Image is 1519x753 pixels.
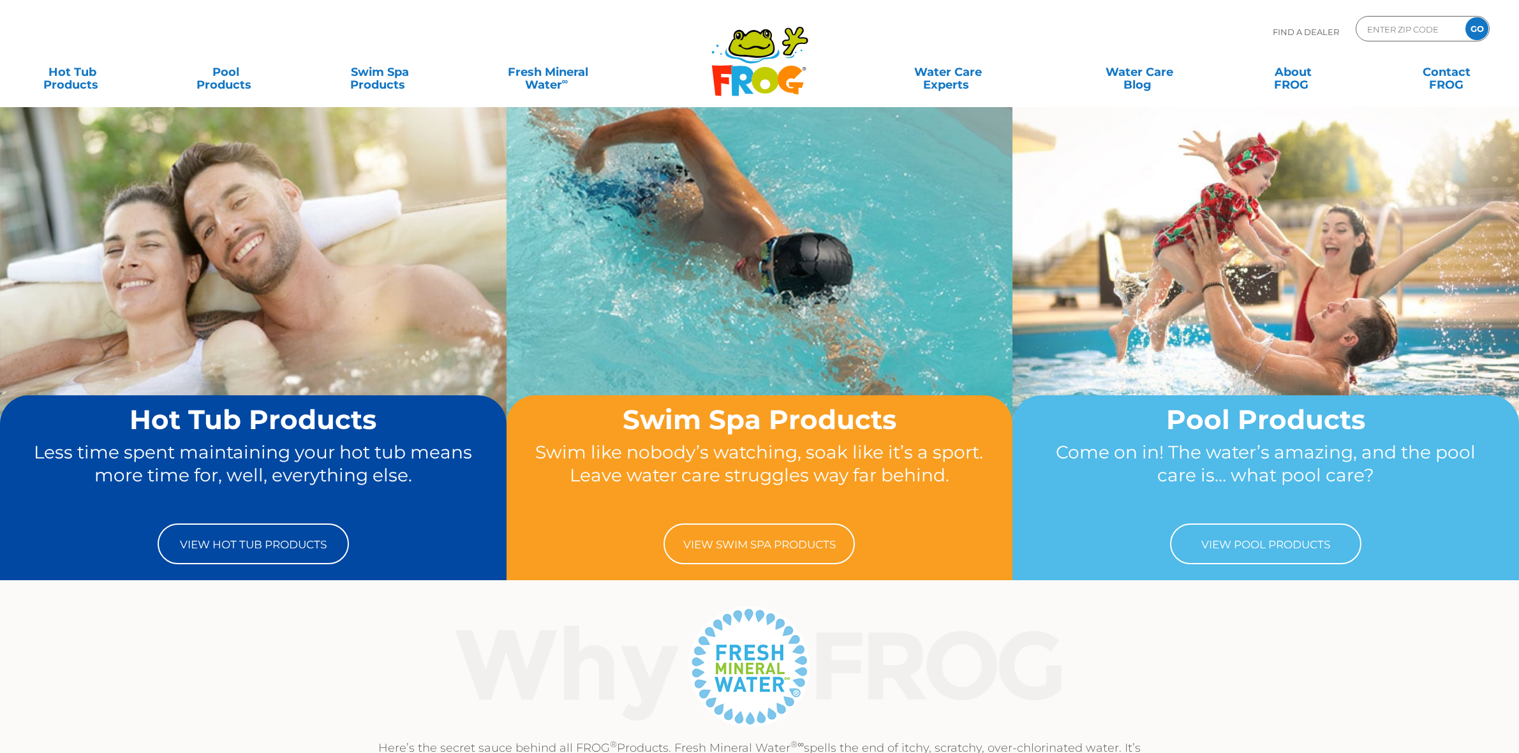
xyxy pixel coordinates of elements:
[1465,17,1488,40] input: GO
[158,523,349,564] a: View Hot Tub Products
[531,405,989,434] h2: Swim Spa Products
[1366,20,1452,38] input: Zip Code Form
[24,405,482,434] h2: Hot Tub Products
[1170,523,1361,564] a: View Pool Products
[13,59,132,85] a: Hot TubProducts
[1037,405,1495,434] h2: Pool Products
[167,59,286,85] a: PoolProducts
[851,59,1045,85] a: Water CareExperts
[24,441,482,511] p: Less time spent maintaining your hot tub means more time for, well, everything else.
[473,59,623,85] a: Fresh MineralWater∞
[1273,16,1339,48] p: Find A Dealer
[663,523,855,564] a: View Swim Spa Products
[1079,59,1199,85] a: Water CareBlog
[531,441,989,511] p: Swim like nobody’s watching, soak like it’s a sport. Leave water care struggles way far behind.
[430,603,1089,730] img: Why Frog
[1387,59,1506,85] a: ContactFROG
[320,59,440,85] a: Swim SpaProducts
[1233,59,1352,85] a: AboutFROG
[507,106,1013,485] img: home-banner-swim-spa-short
[1012,106,1519,485] img: home-banner-pool-short
[610,739,617,749] sup: ®
[1037,441,1495,511] p: Come on in! The water’s amazing, and the pool care is… what pool care?
[562,76,568,86] sup: ∞
[790,739,804,749] sup: ®∞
